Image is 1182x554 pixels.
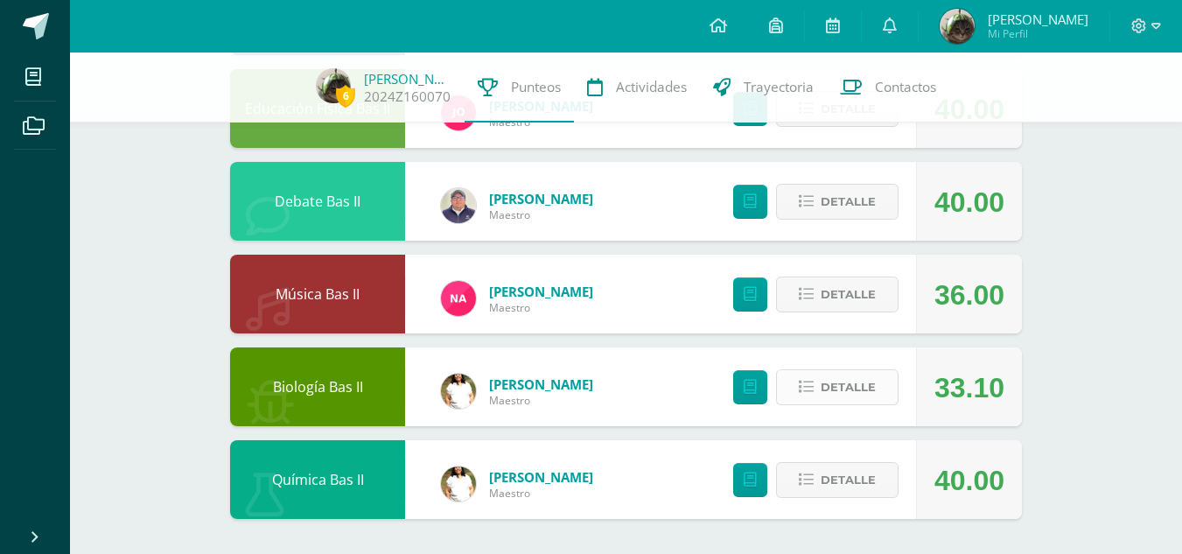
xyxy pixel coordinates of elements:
[574,53,700,123] a: Actividades
[230,255,405,333] div: Música Bas II
[934,256,1004,334] div: 36.00
[489,300,593,315] span: Maestro
[700,53,827,123] a: Trayectoria
[441,466,476,501] img: fde36cf8b4173ff221c800fd76040d52.png
[336,85,355,107] span: 6
[988,11,1088,28] span: [PERSON_NAME]
[465,53,574,123] a: Punteos
[827,53,949,123] a: Contactos
[316,68,351,103] img: efdde124b53c5e6227a31b6264010d7d.png
[616,78,687,96] span: Actividades
[776,277,899,312] button: Detalle
[230,162,405,241] div: Debate Bas II
[821,186,876,218] span: Detalle
[489,207,593,222] span: Maestro
[489,486,593,501] span: Maestro
[934,163,1004,242] div: 40.00
[364,70,451,88] a: [PERSON_NAME]
[934,441,1004,520] div: 40.00
[744,78,814,96] span: Trayectoria
[988,26,1088,41] span: Mi Perfil
[489,468,593,486] a: [PERSON_NAME]
[489,393,593,408] span: Maestro
[940,9,975,44] img: efdde124b53c5e6227a31b6264010d7d.png
[230,440,405,519] div: Química Bas II
[489,375,593,393] a: [PERSON_NAME]
[489,283,593,300] a: [PERSON_NAME]
[230,347,405,426] div: Biología Bas II
[776,184,899,220] button: Detalle
[821,371,876,403] span: Detalle
[441,374,476,409] img: fde36cf8b4173ff221c800fd76040d52.png
[441,188,476,223] img: aa8edbbf7999fb5664b808f8319cd197.png
[934,348,1004,427] div: 33.10
[776,369,899,405] button: Detalle
[364,88,451,106] a: 2024Z160070
[489,190,593,207] a: [PERSON_NAME]
[875,78,936,96] span: Contactos
[511,78,561,96] span: Punteos
[441,281,476,316] img: b8dcbcf11eb79775bbf5d7b485fc7c6b.png
[821,278,876,311] span: Detalle
[821,464,876,496] span: Detalle
[776,462,899,498] button: Detalle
